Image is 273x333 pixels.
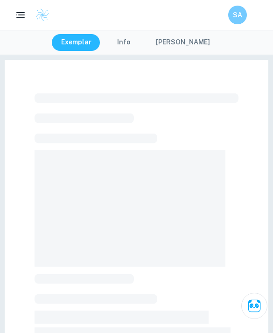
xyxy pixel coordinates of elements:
button: Info [103,34,145,51]
button: Ask Clai [241,293,267,319]
h6: SA [232,10,243,20]
button: Exemplar [52,34,101,51]
button: SA [228,6,247,24]
a: Clastify logo [30,8,49,22]
button: [PERSON_NAME] [147,34,219,51]
img: Clastify logo [35,8,49,22]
